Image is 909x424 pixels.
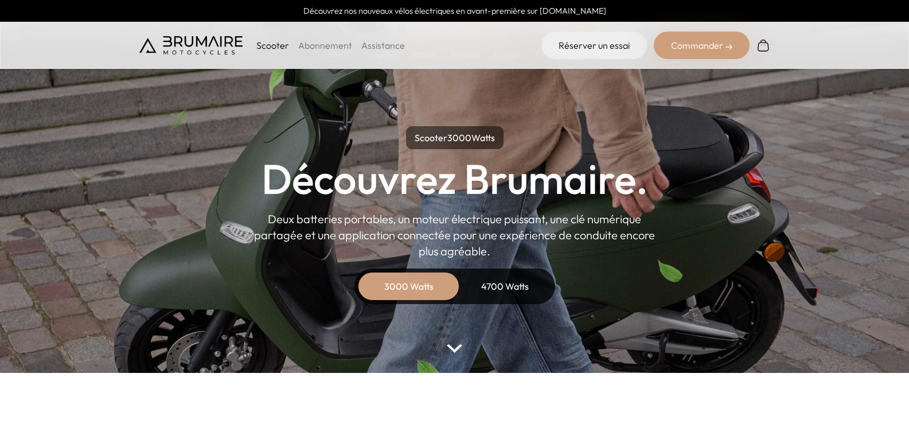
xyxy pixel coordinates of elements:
[262,158,648,200] h1: Découvrez Brumaire.
[406,126,504,149] p: Scooter Watts
[361,40,405,51] a: Assistance
[459,273,551,300] div: 4700 Watts
[654,32,750,59] div: Commander
[256,38,289,52] p: Scooter
[139,36,243,55] img: Brumaire Motocycles
[254,211,656,259] p: Deux batteries portables, un moteur électrique puissant, une clé numérique partagée et une applic...
[447,132,471,143] span: 3000
[725,44,732,50] img: right-arrow-2.png
[298,40,352,51] a: Abonnement
[541,32,647,59] a: Réserver un essai
[447,344,462,353] img: arrow-bottom.png
[756,38,770,52] img: Panier
[363,273,455,300] div: 3000 Watts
